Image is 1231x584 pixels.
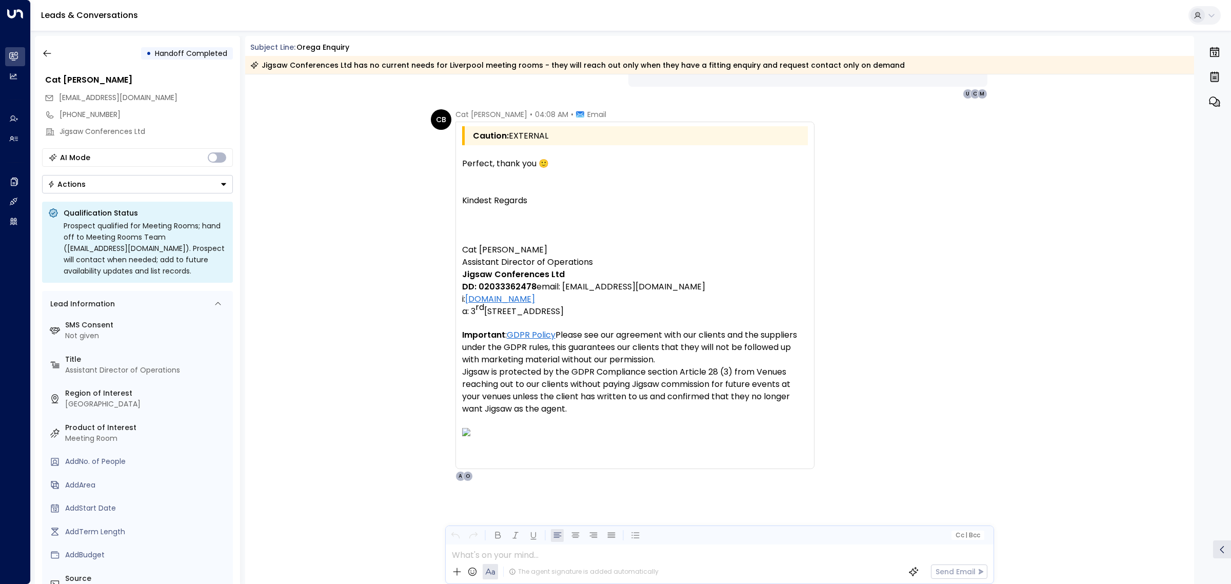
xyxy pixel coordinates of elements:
[250,42,295,52] span: Subject Line:
[462,329,505,341] b: Important
[455,109,527,120] span: Cat [PERSON_NAME]
[535,109,568,120] span: 04:08 AM
[60,152,90,163] div: AI Mode
[475,301,484,313] sup: rd
[42,175,233,193] div: Button group with a nested menu
[507,329,555,341] a: GDPR Policy
[65,365,229,376] div: Assistant Director of Operations
[462,293,535,305] span: i:
[473,130,509,142] span: Caution:
[65,573,229,584] label: Source
[571,109,573,120] span: •
[977,89,987,99] div: M
[462,256,808,268] div: Assistant Director of Operations
[42,175,233,193] button: Actions
[41,9,138,21] a: Leads & Conversations
[431,109,451,130] div: CB
[462,158,808,170] div: Perfect, thank you 🙂
[970,89,980,99] div: C
[587,109,606,120] span: Email
[467,529,480,542] button: Redo
[65,399,229,410] div: [GEOGRAPHIC_DATA]
[45,74,233,86] div: Cat [PERSON_NAME]
[449,529,462,542] button: Undo
[462,268,565,280] b: Jigsaw Conferences Ltd
[462,428,470,436] img: 2a57ed9d-bb0b-4848-b367-a625daf6ce20
[59,92,177,103] span: events@jigsawconferences.co.uk
[250,60,905,70] div: Jigsaw Conferences Ltd has no current needs for Liverpool meeting rooms - they will reach out onl...
[65,330,229,341] div: Not given
[65,550,229,560] div: AddBudget
[59,126,233,137] div: Jigsaw Conferences Ltd
[509,567,659,576] div: The agent signature is added automatically
[65,320,229,330] label: SMS Consent
[463,471,473,481] div: O
[296,42,349,53] div: Orega Enquiry
[65,433,229,444] div: Meeting Room
[65,503,229,514] div: AddStart Date
[462,244,808,256] div: Cat [PERSON_NAME]
[65,388,229,399] label: Region of Interest
[465,293,535,305] a: [DOMAIN_NAME]
[462,305,564,318] span: a: 3 [STREET_ADDRESS]
[462,281,537,293] b: DD: 02033362478
[64,220,227,277] div: Prospect qualified for Meeting Rooms; hand off to Meeting Rooms Team ([EMAIL_ADDRESS][DOMAIN_NAME...
[955,532,980,539] span: Cc Bcc
[59,92,177,103] span: [EMAIL_ADDRESS][DOMAIN_NAME]
[462,194,527,207] span: Kindest Regards
[65,456,229,467] div: AddNo. of People
[48,180,86,189] div: Actions
[537,281,705,293] span: email: [EMAIL_ADDRESS][DOMAIN_NAME]
[963,89,973,99] div: U
[155,48,227,59] span: Handoff Completed
[455,471,466,481] div: A
[65,527,229,537] div: AddTerm Length
[47,299,115,309] div: Lead Information
[59,109,233,120] div: [PHONE_NUMBER]
[462,428,470,436] a: https://findervenue.com/
[65,480,229,491] div: AddArea
[965,532,967,539] span: |
[64,208,227,218] p: Qualification Status
[462,329,808,415] span: : Please see our agreement with our clients and the suppliers under the GDPR rules, this guarante...
[473,130,805,142] div: EXTERNAL
[951,531,984,540] button: Cc|Bcc
[146,44,151,63] div: •
[65,354,229,365] label: Title
[530,109,532,120] span: •
[65,422,229,433] label: Product of Interest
